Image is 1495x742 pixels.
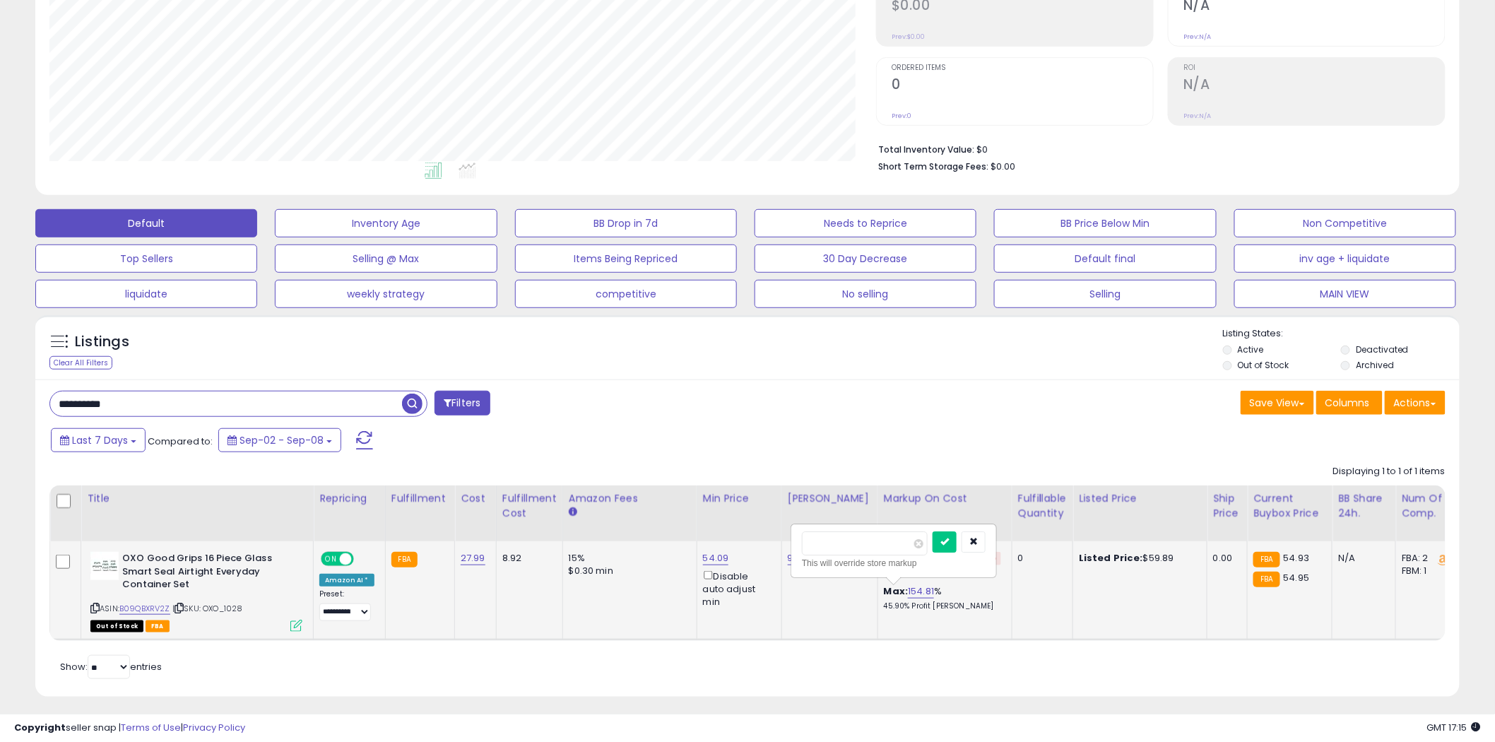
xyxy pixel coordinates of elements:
div: Fulfillable Quantity [1018,491,1067,521]
h2: N/A [1183,76,1445,95]
a: 154.81 [908,584,934,599]
b: OXO Good Grips 16 Piece Glass Smart Seal Airtight Everyday Container Set [122,552,294,595]
a: 54.09 [703,551,729,565]
span: FBA [146,620,170,632]
small: Prev: N/A [1183,112,1211,120]
label: Deactivated [1356,343,1409,355]
label: Active [1238,343,1264,355]
button: inv age + liquidate [1234,245,1456,273]
span: Compared to: [148,435,213,448]
button: Sep-02 - Sep-08 [218,428,341,452]
b: Total Inventory Value: [878,143,974,155]
div: Preset: [319,589,374,621]
button: Needs to Reprice [755,209,976,237]
h5: Listings [75,332,129,352]
div: ASIN: [90,552,302,630]
small: FBA [391,552,418,567]
div: Amazon Fees [569,491,691,506]
span: | SKU: OXO_1028 [172,603,243,614]
span: Show: entries [60,660,162,673]
span: Columns [1325,396,1370,410]
button: BB Drop in 7d [515,209,737,237]
div: Ship Price [1213,491,1241,521]
div: [PERSON_NAME] [788,491,872,506]
div: 15% [569,552,686,565]
button: Actions [1385,391,1446,415]
a: B09QBXRV2Z [119,603,170,615]
button: Columns [1316,391,1383,415]
span: ON [322,553,340,565]
div: Cost [461,491,490,506]
div: 0 [1018,552,1062,565]
div: N/A [1338,552,1385,565]
b: Short Term Storage Fees: [878,160,988,172]
div: Repricing [319,491,379,506]
div: Markup on Cost [884,491,1006,506]
button: Items Being Repriced [515,245,737,273]
button: Default [35,209,257,237]
div: $59.89 [1079,552,1196,565]
div: % [884,585,1001,611]
li: $0 [878,140,1435,157]
a: Privacy Policy [183,721,245,734]
div: Fulfillment Cost [502,491,557,521]
div: FBM: 1 [1402,565,1448,577]
div: BB Share 24h. [1338,491,1390,521]
button: No selling [755,280,976,308]
button: Inventory Age [275,209,497,237]
h2: 0 [892,76,1153,95]
button: Top Sellers [35,245,257,273]
button: BB Price Below Min [994,209,1216,237]
div: Disable auto adjust min [703,568,771,608]
button: MAIN VIEW [1234,280,1456,308]
span: $0.00 [991,160,1015,173]
div: Title [87,491,307,506]
p: 45.90% Profit [PERSON_NAME] [884,601,1001,611]
div: 0.00 [1213,552,1236,565]
img: 31Ilr8K3brL._SL40_.jpg [90,552,119,580]
button: competitive [515,280,737,308]
div: Displaying 1 to 1 of 1 items [1333,465,1446,478]
button: Last 7 Days [51,428,146,452]
span: All listings that are currently out of stock and unavailable for purchase on Amazon [90,620,143,632]
a: 94.40 [788,551,815,565]
div: Current Buybox Price [1253,491,1326,521]
button: Selling [994,280,1216,308]
button: weekly strategy [275,280,497,308]
a: Terms of Use [121,721,181,734]
div: Clear All Filters [49,356,112,370]
small: Prev: 0 [892,112,911,120]
button: Default final [994,245,1216,273]
b: Max: [884,584,909,598]
small: FBA [1253,572,1280,587]
b: Listed Price: [1079,551,1143,565]
div: This will override store markup [802,556,986,570]
strong: Copyright [14,721,66,734]
span: 54.95 [1284,571,1310,584]
button: Filters [435,391,490,416]
div: Num of Comp. [1402,491,1453,521]
span: Sep-02 - Sep-08 [240,433,324,447]
div: FBA: 2 [1402,552,1448,565]
small: Prev: $0.00 [892,33,925,41]
span: 2025-09-16 17:15 GMT [1427,721,1481,734]
div: Min Price [703,491,776,506]
small: FBA [1253,552,1280,567]
span: OFF [352,553,374,565]
button: Selling @ Max [275,245,497,273]
label: Out of Stock [1238,359,1289,371]
a: 27.99 [461,551,485,565]
button: Non Competitive [1234,209,1456,237]
button: liquidate [35,280,257,308]
span: ROI [1183,64,1445,72]
div: 8.92 [502,552,552,565]
span: Last 7 Days [72,433,128,447]
button: Save View [1241,391,1314,415]
div: Fulfillment [391,491,449,506]
span: 54.93 [1284,551,1310,565]
small: Prev: N/A [1183,33,1211,41]
div: $0.30 min [569,565,686,577]
th: The percentage added to the cost of goods (COGS) that forms the calculator for Min & Max prices. [877,485,1012,541]
div: Listed Price [1079,491,1201,506]
div: Amazon AI * [319,574,374,587]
